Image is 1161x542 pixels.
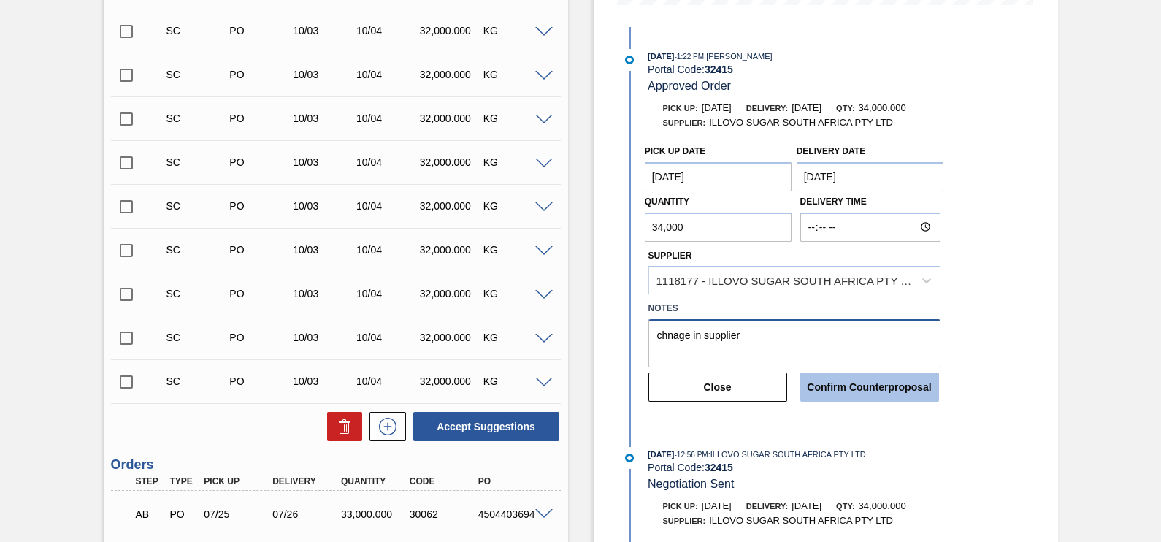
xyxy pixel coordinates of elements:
div: 32,000.000 [416,288,486,299]
input: mm/dd/yyyy [645,162,792,191]
span: Supplier: [663,118,706,127]
div: Awaiting Billing [132,498,166,530]
div: New suggestion [362,412,406,441]
div: 10/03/2025 [289,112,359,124]
div: Suggestion Created [163,332,232,343]
div: 10/04/2025 [353,156,422,168]
div: 10/03/2025 [289,69,359,80]
span: Pick up: [663,502,698,511]
div: Portal Code: [648,462,995,473]
div: Purchase order [166,508,200,520]
div: KG [480,69,549,80]
div: Suggestion Created [163,112,232,124]
div: 32,000.000 [416,69,486,80]
div: KG [480,244,549,256]
div: Suggestion Created [163,200,232,212]
span: - 1:22 PM [675,53,705,61]
div: 10/04/2025 [353,69,422,80]
span: [DATE] [648,450,674,459]
input: mm/dd/yyyy [797,162,944,191]
label: Notes [648,298,940,319]
div: Step [132,476,166,486]
label: Pick up Date [645,146,706,156]
span: Delivery: [746,104,788,112]
div: Purchase order [226,375,295,387]
div: Delete Suggestions [320,412,362,441]
div: 07/25/2025 [200,508,275,520]
span: Qty: [836,502,854,511]
div: Purchase order [226,200,295,212]
div: 32,000.000 [416,156,486,168]
label: Delivery Date [797,146,865,156]
div: Quantity [337,476,413,486]
div: KG [480,375,549,387]
div: 10/04/2025 [353,25,422,37]
textarea: chnage in supplier [648,319,940,367]
strong: 32415 [705,64,733,75]
span: ILLOVO SUGAR SOUTH AFRICA PTY LTD [709,515,893,526]
div: 10/03/2025 [289,200,359,212]
div: 32,000.000 [416,112,486,124]
div: Purchase order [226,244,295,256]
div: 32,000.000 [416,375,486,387]
span: [DATE] [792,102,821,113]
div: 10/04/2025 [353,332,422,343]
div: 32,000.000 [416,244,486,256]
div: KG [480,288,549,299]
span: - 12:56 PM [675,451,708,459]
div: Purchase order [226,288,295,299]
div: Pick up [200,476,275,486]
div: PO [475,476,550,486]
div: 07/26/2025 [269,508,344,520]
button: Confirm Counterproposal [800,373,939,402]
span: [DATE] [702,102,732,113]
div: Type [166,476,200,486]
label: Delivery Time [800,191,940,213]
div: 10/04/2025 [353,112,422,124]
div: Purchase order [226,69,295,80]
div: 10/04/2025 [353,200,422,212]
h3: Orders [111,457,561,473]
div: Suggestion Created [163,375,232,387]
span: Delivery: [746,502,788,511]
div: Suggestion Created [163,25,232,37]
div: KG [480,156,549,168]
span: Qty: [836,104,854,112]
span: [DATE] [648,52,674,61]
div: KG [480,112,549,124]
div: 4504403694 [475,508,550,520]
div: 32,000.000 [416,25,486,37]
div: Suggestion Created [163,288,232,299]
div: KG [480,200,549,212]
div: 10/03/2025 [289,375,359,387]
div: Delivery [269,476,344,486]
img: atual [625,56,634,64]
div: Portal Code: [648,64,995,75]
div: KG [480,25,549,37]
div: 10/03/2025 [289,244,359,256]
div: 32,000.000 [416,200,486,212]
button: Accept Suggestions [413,412,559,441]
div: Accept Suggestions [406,411,561,443]
div: 10/03/2025 [289,288,359,299]
div: 32,000.000 [416,332,486,343]
span: : ILLOVO SUGAR SOUTH AFRICA PTY LTD [708,450,866,459]
div: Purchase order [226,332,295,343]
span: : [PERSON_NAME] [704,52,773,61]
div: 10/04/2025 [353,375,422,387]
label: Quantity [645,196,689,207]
span: 34,000.000 [859,102,906,113]
div: 10/03/2025 [289,25,359,37]
img: atual [625,454,634,462]
span: 34,000.000 [859,500,906,511]
span: Pick up: [663,104,698,112]
div: Suggestion Created [163,156,232,168]
span: [DATE] [702,500,732,511]
span: ILLOVO SUGAR SOUTH AFRICA PTY LTD [709,117,893,128]
div: Purchase order [226,25,295,37]
div: Purchase order [226,156,295,168]
div: 10/03/2025 [289,332,359,343]
strong: 32415 [705,462,733,473]
div: Suggestion Created [163,244,232,256]
div: 30062 [406,508,481,520]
